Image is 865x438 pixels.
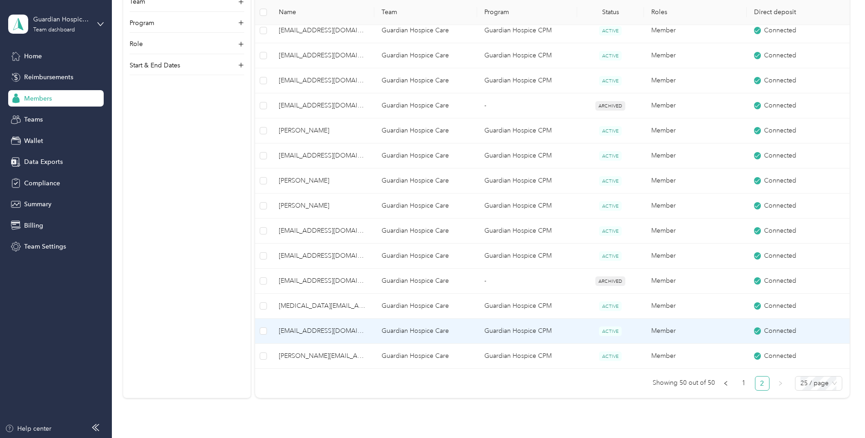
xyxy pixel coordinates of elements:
td: Guardian Hospice CPM [477,344,577,369]
td: Guardian Hospice Care [374,244,477,269]
td: Member [644,68,747,93]
span: Connected [764,201,796,211]
div: Team dashboard [33,27,75,33]
span: [EMAIL_ADDRESS][DOMAIN_NAME] [279,326,367,336]
span: [EMAIL_ADDRESS][DOMAIN_NAME] [279,25,367,36]
td: Member [644,143,747,168]
td: kyra_oh32@yahoo.com [272,294,374,319]
span: Compliance [24,178,60,188]
iframe: Everlance-gr Chat Button Frame [814,387,865,438]
span: Connected [764,176,796,186]
td: - [477,93,577,118]
td: Guardian Hospice Care [374,194,477,219]
td: - [477,269,577,294]
span: Connected [764,126,796,136]
span: ACTIVE [599,251,622,261]
span: Connected [764,251,796,261]
span: Connected [764,101,796,111]
span: Connected [764,301,796,311]
span: Summary [24,199,51,209]
span: [EMAIL_ADDRESS][DOMAIN_NAME] [279,51,367,61]
span: ACTIVE [599,351,622,361]
td: Member [644,344,747,369]
span: [PERSON_NAME][EMAIL_ADDRESS][DOMAIN_NAME] [279,351,367,361]
div: Guardian Hospice Care [33,15,90,24]
span: right [778,381,783,386]
li: Previous Page [719,376,733,391]
span: Team Settings [24,242,66,251]
span: Reimbursements [24,72,73,82]
td: Guardian Hospice Care [374,219,477,244]
span: [EMAIL_ADDRESS][DOMAIN_NAME] [279,251,367,261]
li: 1 [737,376,751,391]
span: [MEDICAL_DATA][EMAIL_ADDRESS][DOMAIN_NAME] [279,301,367,311]
span: Connected [764,76,796,86]
span: ACTIVE [599,226,622,236]
a: 1 [737,377,751,390]
td: Guardian Hospice Care [374,168,477,194]
td: yolandawharton@gmail.com [272,143,374,168]
p: Start & End Dates [130,61,180,70]
td: Guardian Hospice Care [374,43,477,68]
span: ACTIVE [599,151,622,161]
td: Markisha Owens [272,194,374,219]
span: Teams [24,115,43,124]
td: Member [644,118,747,143]
td: Guardian Hospice Care [374,143,477,168]
td: Guardian Hospice CPM [477,194,577,219]
td: reciaj25@gmail.com [272,18,374,43]
td: inaijalee24@gmail.com [272,43,374,68]
span: ACTIVE [599,51,622,61]
span: ACTIVE [599,301,622,311]
span: Connected [764,276,796,286]
td: Guardian Hospice Care [374,68,477,93]
td: Guardian Hospice CPM [477,18,577,43]
span: [PERSON_NAME] [279,176,367,186]
a: 2 [755,377,769,390]
td: Guardian Hospice CPM [477,168,577,194]
td: nguyselena@gmail.com [272,68,374,93]
span: Billing [24,221,43,230]
span: Wallet [24,136,43,146]
button: Help center [5,424,51,433]
span: Connected [764,326,796,336]
span: [PERSON_NAME] [279,201,367,211]
td: adabyautumn@gmail.com [272,269,374,294]
p: Program [130,18,154,28]
td: Guardian Hospice Care [374,18,477,43]
td: Guardian Hospice Care [374,294,477,319]
span: ACTIVE [599,201,622,211]
span: [EMAIL_ADDRESS][DOMAIN_NAME] [279,276,367,286]
td: Member [644,43,747,68]
td: Member [644,194,747,219]
span: Connected [764,25,796,36]
td: Guardian Hospice Care [374,319,477,344]
span: Home [24,51,42,61]
span: Data Exports [24,157,63,167]
td: Guardian Hospice CPM [477,68,577,93]
span: ACTIVE [599,26,622,36]
span: Members [24,94,52,103]
span: Name [279,9,367,16]
td: Guardian Hospice CPM [477,118,577,143]
span: ACTIVE [599,126,622,136]
span: ARCHIVED [595,276,625,286]
td: Guardian Hospice Care [374,344,477,369]
span: Showing 50 out of 50 [653,376,715,390]
td: Guardian Hospice Care [374,269,477,294]
li: 2 [755,376,769,391]
td: Guardian Hospice CPM [477,219,577,244]
td: Guardian Hospice CPM [477,43,577,68]
td: Member [644,18,747,43]
button: right [773,376,788,391]
p: Role [130,39,143,49]
td: kimberly.wilson68@yahoo.com [272,344,374,369]
td: Guardian Hospice CPM [477,294,577,319]
td: Member [644,93,747,118]
td: melissarosario30@gmail.com [272,319,374,344]
td: Member [644,219,747,244]
span: ACTIVE [599,326,622,336]
td: Guardian Hospice CPM [477,143,577,168]
span: [PERSON_NAME] [279,126,367,136]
